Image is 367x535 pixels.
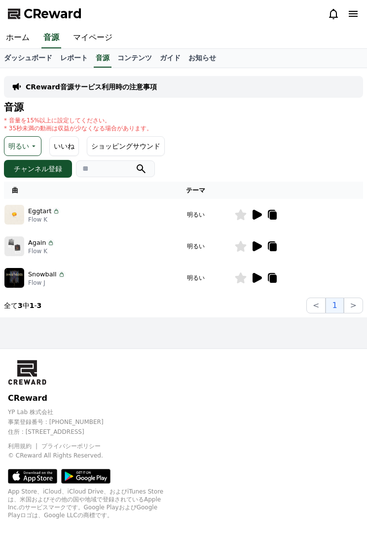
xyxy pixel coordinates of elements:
img: music [4,205,24,225]
a: コンテンツ [113,49,156,68]
a: ガイド [156,49,184,68]
img: music [4,236,24,256]
button: いいね [49,136,79,156]
a: 音源 [94,49,111,68]
a: マイページ [67,28,118,48]
p: 全て 中 - [4,301,41,310]
p: 明るい [8,139,29,153]
a: CReward [8,6,82,22]
td: 明るい [161,262,230,294]
a: CReward音源サービス利用時の注意事項 [26,82,157,92]
p: CReward [8,392,359,404]
a: お知らせ [184,49,220,68]
a: 音源 [41,28,61,48]
strong: 3 [37,302,42,309]
td: 明るい [161,199,230,230]
p: Eggtart [28,206,51,216]
strong: 3 [18,302,23,309]
strong: 1 [30,302,35,309]
p: 住所 : [STREET_ADDRESS] [8,428,359,436]
p: Flow K [28,216,60,224]
p: Snowball [28,269,57,279]
p: * 音量を15%以上に設定してください。 [4,116,152,124]
th: テーマ [161,182,230,199]
button: ショッピングサウンド [87,136,165,156]
h4: 音源 [4,102,363,113]
p: 事業登録番号 : [PHONE_NUMBER] [8,418,359,426]
a: 利用規約 [8,443,39,450]
button: < [306,298,326,313]
p: App Store、iCloud、iCloud Drive、およびiTunes Storeは、米国およびその他の国や地域で登録されているApple Inc.のサービスマークです。Google P... [8,488,166,519]
img: music [4,268,24,288]
button: > [344,298,363,313]
p: * 35秒未満の動画は収益が少なくなる場合があります。 [4,124,152,132]
p: Flow K [28,247,55,255]
p: Again [28,238,46,247]
a: プライバシーポリシー [41,443,101,450]
td: 明るい [161,230,230,262]
span: CReward [24,6,82,22]
a: レポート [56,49,92,68]
button: 明るい [4,136,41,156]
p: YP Lab 株式会社 [8,408,359,416]
p: Flow J [28,279,66,287]
button: チャンネル登録 [4,160,72,178]
th: 曲 [4,182,161,199]
button: 1 [326,298,343,313]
